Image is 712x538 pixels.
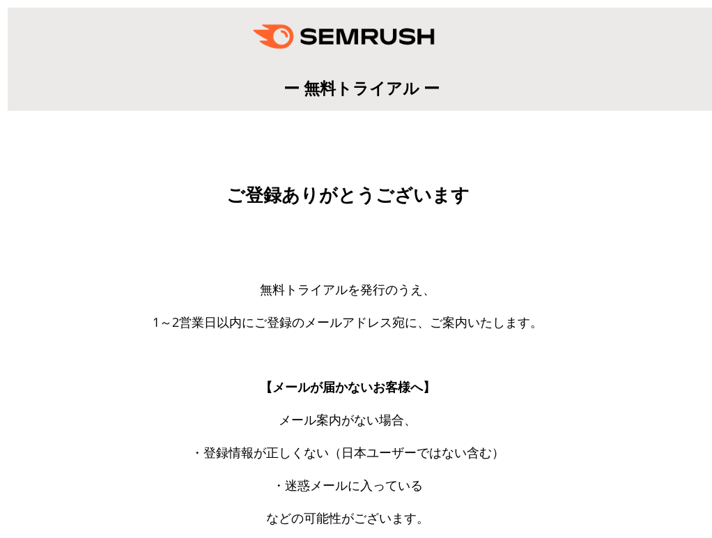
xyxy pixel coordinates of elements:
[260,281,435,298] span: 無料トライアルを発行のうえ、
[191,444,504,461] span: ・登録情報が正しくない（日本ユーザーではない含む）
[260,378,435,395] span: 【メールが届かないお客様へ】
[284,77,440,99] span: ー 無料トライアル ー
[279,411,417,428] span: メール案内がない場合、
[266,509,429,526] span: などの可能性がございます。
[272,477,423,493] span: ・迷惑メールに入っている
[226,185,470,206] span: ご登録ありがとうございます
[153,314,543,330] span: 1～2営業日以内にご登録のメールアドレス宛に、ご案内いたします。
